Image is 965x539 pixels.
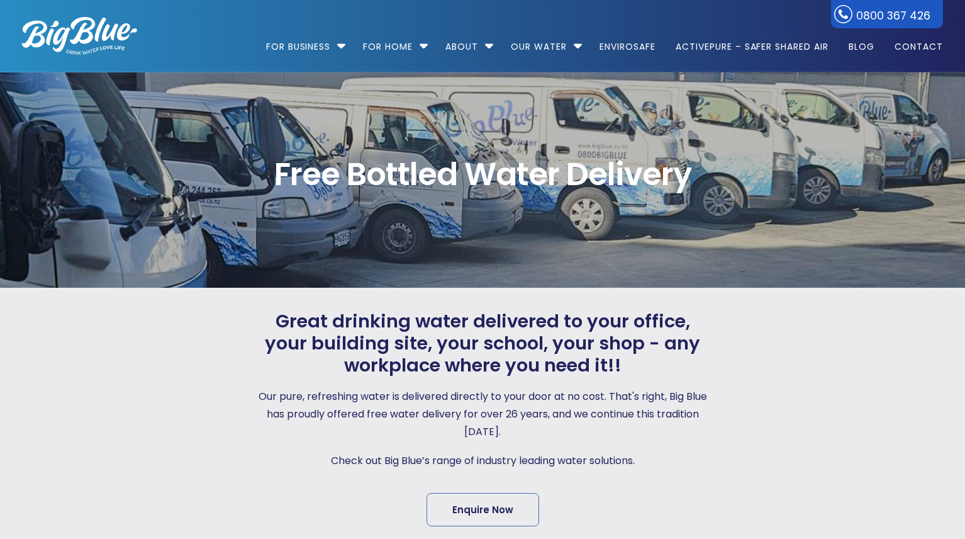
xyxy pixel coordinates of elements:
[258,388,707,441] p: Our pure, refreshing water is delivered directly to your door at no cost. That's right, Big Blue ...
[427,493,539,526] a: Enquire Now
[258,452,707,470] p: Check out Big Blue’s range of industry leading water solutions.
[258,310,707,376] span: Great drinking water delivered to your office, your building site, your school, your shop - any w...
[22,17,137,55] img: logo
[22,159,943,190] span: Free Bottled Water Delivery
